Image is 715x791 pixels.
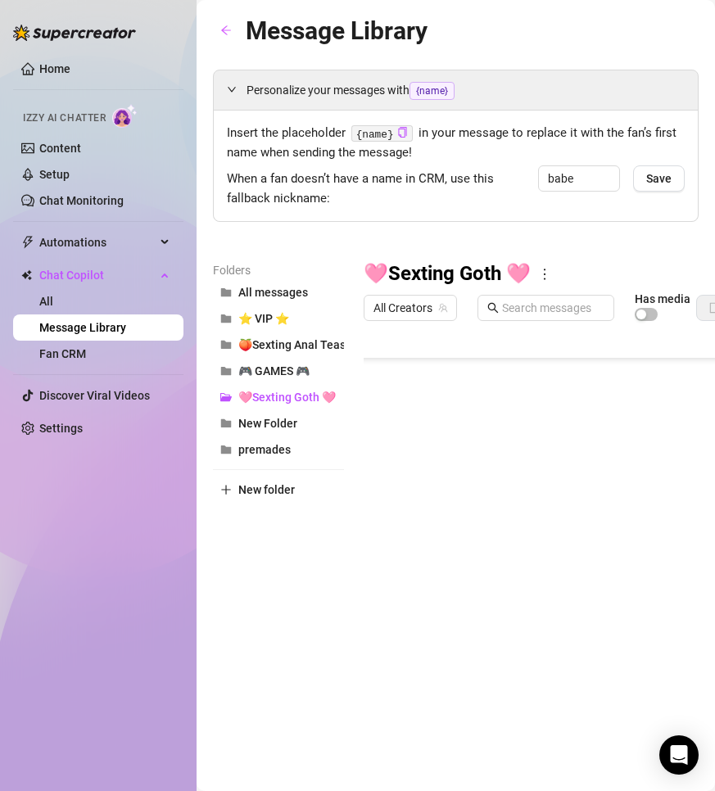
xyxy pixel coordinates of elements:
button: 🎮 GAMES 🎮 [213,358,344,384]
a: Setup [39,168,70,181]
span: New Folder [238,417,297,430]
span: When a fan doesn’t have a name in CRM, use this fallback nickname: [227,169,530,208]
a: Discover Viral Videos [39,389,150,402]
button: New Folder [213,410,344,436]
a: Content [39,142,81,155]
span: {name} [410,82,455,100]
span: expanded [227,84,237,94]
span: Chat Copilot [39,262,156,288]
button: premades [213,436,344,463]
span: copy [397,127,408,138]
button: Click to Copy [397,127,408,139]
button: ⭐ VIP ⭐ [213,305,344,332]
div: Open Intercom Messenger [659,735,699,775]
img: Chat Copilot [21,269,32,281]
span: plus [220,484,232,495]
span: folder [220,365,232,377]
article: Has media [635,294,690,304]
span: Personalize your messages with [247,81,685,100]
span: folder [220,287,232,298]
span: team [438,303,448,313]
a: Settings [39,422,83,435]
a: Home [39,62,70,75]
button: All messages [213,279,344,305]
span: premades [238,443,291,456]
a: Fan CRM [39,347,86,360]
button: Save [633,165,685,192]
span: folder [220,313,232,324]
span: New folder [238,483,295,496]
span: thunderbolt [21,236,34,249]
span: folder [220,339,232,350]
a: Chat Monitoring [39,194,124,207]
span: arrow-left [220,25,232,36]
h3: 🩷Sexting Goth 🩷 [364,261,531,287]
span: 🩷Sexting Goth 🩷 [238,391,336,404]
span: Insert the placeholder in your message to replace it with the fan’s first name when sending the m... [227,124,685,162]
a: Message Library [39,321,126,334]
span: All messages [238,286,308,299]
span: 🍑Sexting Anal Tease🍑 [238,338,366,351]
span: folder [220,444,232,455]
article: Folders [213,261,344,279]
code: {name} [351,125,413,142]
button: 🩷Sexting Goth 🩷 [213,384,344,410]
button: 🍑Sexting Anal Tease🍑 [213,332,344,358]
input: Search messages [502,299,604,317]
span: ⭐ VIP ⭐ [238,312,289,325]
span: folder-open [220,391,232,403]
span: 🎮 GAMES 🎮 [238,364,310,377]
button: New folder [213,477,344,503]
img: AI Chatter [112,104,138,128]
span: All Creators [373,296,447,320]
article: Message Library [246,11,428,50]
span: more [537,267,552,282]
span: Automations [39,229,156,255]
div: Personalize your messages with{name} [214,70,698,110]
img: logo-BBDzfeDw.svg [13,25,136,41]
span: search [487,302,499,314]
span: Izzy AI Chatter [23,111,106,126]
span: folder [220,418,232,429]
span: Save [646,172,672,185]
a: All [39,295,53,308]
